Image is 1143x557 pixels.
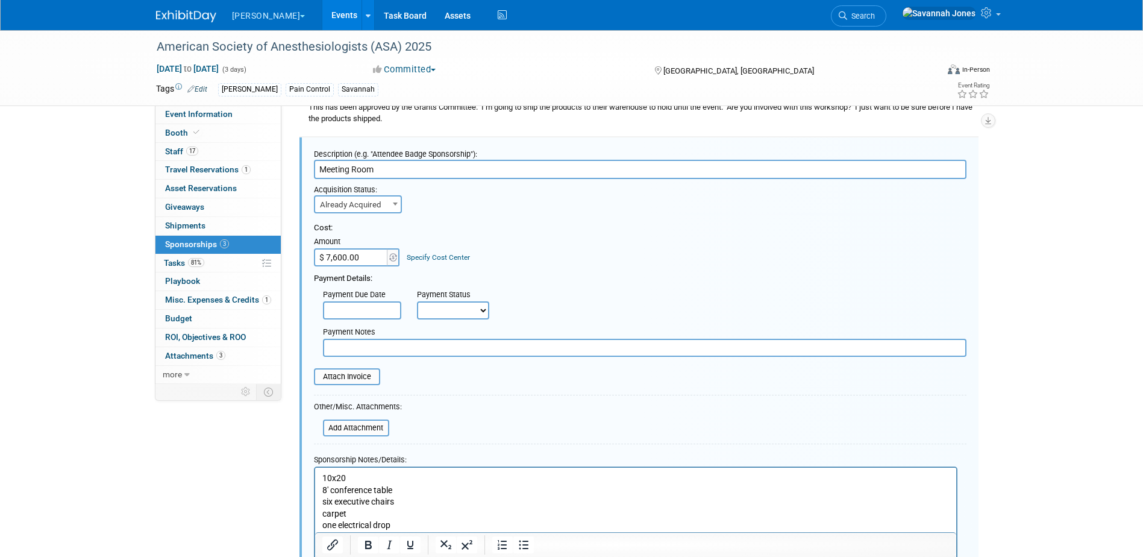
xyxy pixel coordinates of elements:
button: Italic [379,537,399,553]
a: Giveaways [155,198,281,216]
span: 1 [242,165,251,174]
div: Event Rating [957,83,989,89]
a: Tasks81% [155,254,281,272]
a: Budget [155,310,281,328]
span: more [163,370,182,379]
div: Payment Notes [323,327,966,339]
span: 17 [186,146,198,156]
button: Bullet list [513,537,534,553]
div: Acquisition Status: [314,179,408,195]
button: Insert/edit link [322,537,343,553]
a: Sponsorships3 [155,236,281,254]
button: Subscript [436,537,456,553]
span: Budget [165,313,192,323]
span: 3 [220,239,229,248]
img: ExhibitDay [156,10,216,22]
span: ROI, Objectives & ROO [165,332,246,342]
a: Staff17 [155,143,281,161]
div: Sponsorship Notes/Details: [314,449,957,467]
span: Travel Reservations [165,165,251,174]
span: Event Information [165,109,233,119]
button: Numbered list [492,537,513,553]
a: Playbook [155,272,281,291]
a: Asset Reservations [155,180,281,198]
span: Already Acquired [314,195,402,213]
span: Sponsorships [165,239,229,249]
span: Shipments [165,221,205,230]
span: 81% [188,258,204,267]
img: Savannah Jones [902,7,976,20]
button: Superscript [457,537,477,553]
a: more [155,366,281,384]
div: Payment Status [417,289,498,301]
span: [DATE] [DATE] [156,63,219,74]
a: Travel Reservations1 [155,161,281,179]
span: (3 days) [221,66,246,74]
button: Bold [358,537,378,553]
span: [GEOGRAPHIC_DATA], [GEOGRAPHIC_DATA] [663,66,814,75]
a: Attachments3 [155,347,281,365]
a: Booth [155,124,281,142]
div: Amount [314,236,401,248]
div: Cost: [314,222,966,234]
a: ROI, Objectives & ROO [155,329,281,347]
span: Giveaways [165,202,204,212]
a: Misc. Expenses & Credits1 [155,291,281,309]
td: Toggle Event Tabs [256,384,281,400]
a: Search [831,5,886,27]
i: Booth reservation complete [193,129,199,136]
span: 3 [216,351,225,360]
div: American Society of Anesthesiologists (ASA) 2025 [152,36,919,58]
span: to [182,64,193,74]
div: [PERSON_NAME] [218,83,281,96]
div: Pain Control [286,83,334,96]
span: 1 [262,295,271,304]
td: Tags [156,83,207,96]
a: Specify Cost Center [407,253,470,262]
img: Format-Inperson.png [948,65,960,74]
span: Already Acquired [315,197,401,213]
span: Booth [165,128,202,137]
div: In-Person [962,65,990,74]
td: Personalize Event Tab Strip [236,384,257,400]
div: Event Format [866,63,991,81]
span: Search [847,11,875,20]
span: Attachments [165,351,225,360]
span: Staff [165,146,198,156]
div: Payment Due Date [323,289,399,301]
a: Event Information [155,105,281,124]
span: Misc. Expenses & Credits [165,295,271,304]
span: Asset Reservations [165,183,237,193]
button: Committed [369,63,440,76]
a: Shipments [155,217,281,235]
div: Other/Misc. Attachments: [314,401,402,415]
div: Savannah [338,83,378,96]
span: Tasks [164,258,204,268]
div: Description (e.g. "Attendee Badge Sponsorship"): [314,143,966,160]
span: Playbook [165,276,200,286]
div: Payment Details: [314,266,966,285]
button: Underline [400,537,421,553]
a: Edit [187,85,207,93]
